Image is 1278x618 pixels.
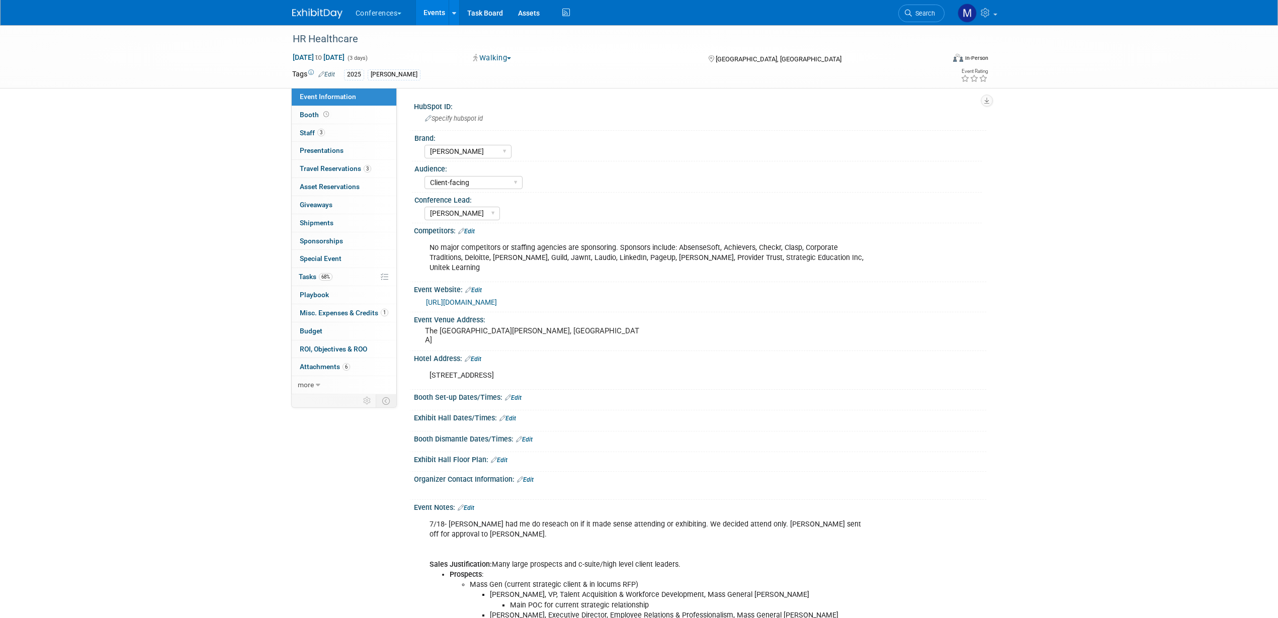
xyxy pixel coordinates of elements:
span: 6 [343,363,350,371]
span: to [314,53,323,61]
span: more [298,381,314,389]
span: Attachments [300,363,350,371]
div: No major competitors or staffing agencies are sponsoring. Sponsors include: AbsenseSoft, Achiever... [422,238,876,278]
a: Edit [458,504,474,511]
div: Booth Dismantle Dates/Times: [414,431,986,445]
span: Giveaways [300,201,332,209]
a: Tasks68% [292,268,396,286]
span: Misc. Expenses & Credits [300,309,388,317]
a: Giveaways [292,196,396,214]
span: (3 days) [347,55,368,61]
b: Prospects [450,570,482,579]
a: Edit [517,476,534,483]
span: Tasks [299,273,332,281]
a: Event Information [292,88,396,106]
a: Shipments [292,214,396,232]
div: HR Healthcare [289,30,929,48]
button: Walking [470,53,515,63]
span: 68% [319,273,332,281]
span: 3 [317,129,325,136]
a: Presentations [292,142,396,159]
a: Edit [491,457,507,464]
div: Event Rating [961,69,988,74]
span: Playbook [300,291,329,299]
div: Event Notes: [414,500,986,513]
a: Edit [318,71,335,78]
div: Event Venue Address: [414,312,986,325]
div: Exhibit Hall Dates/Times: [414,410,986,423]
td: Toggle Event Tabs [376,394,396,407]
div: Organizer Contact Information: [414,472,986,485]
td: Personalize Event Tab Strip [359,394,376,407]
a: ROI, Objectives & ROO [292,340,396,358]
td: Tags [292,69,335,80]
li: [PERSON_NAME], VP, Talent Acquisition & Workforce Development, Mass General [PERSON_NAME] [490,590,870,600]
span: Special Event [300,254,342,262]
a: Attachments6 [292,358,396,376]
a: Edit [516,436,533,443]
span: Event Information [300,93,356,101]
span: Asset Reservations [300,183,360,191]
a: Travel Reservations3 [292,160,396,178]
a: Asset Reservations [292,178,396,196]
span: [GEOGRAPHIC_DATA], [GEOGRAPHIC_DATA] [716,55,841,63]
span: 1 [381,309,388,316]
span: Travel Reservations [300,164,371,172]
li: Mass Gen (current strategic client & in locums RFP) [470,580,870,590]
a: [URL][DOMAIN_NAME] [426,298,497,306]
a: more [292,376,396,394]
div: [STREET_ADDRESS] [422,366,876,386]
div: Conference Lead: [414,193,982,205]
a: Staff3 [292,124,396,142]
div: Competitors: [414,223,986,236]
span: 3 [364,165,371,172]
a: Search [898,5,945,22]
span: Staff [300,129,325,137]
a: Edit [465,356,481,363]
a: Booth [292,106,396,124]
a: Edit [499,415,516,422]
span: Booth not reserved yet [321,111,331,118]
span: Search [912,10,935,17]
span: Specify hubspot id [425,115,483,122]
a: Edit [465,287,482,294]
div: Event Website: [414,282,986,295]
span: Presentations [300,146,344,154]
img: ExhibitDay [292,9,343,19]
a: Edit [458,228,475,235]
span: Shipments [300,219,333,227]
div: In-Person [965,54,988,62]
li: Main POC for current strategic relationship [510,600,870,610]
pre: The [GEOGRAPHIC_DATA][PERSON_NAME], [GEOGRAPHIC_DATA] [425,326,641,344]
img: Marygrace LeGros [958,4,977,23]
div: HubSpot ID: [414,99,986,112]
span: Booth [300,111,331,119]
a: Misc. Expenses & Credits1 [292,304,396,322]
span: Sponsorships [300,237,343,245]
span: Budget [300,327,322,335]
a: Sponsorships [292,232,396,250]
span: [DATE] [DATE] [292,53,345,62]
div: Audience: [414,161,982,174]
b: Sales Justification: [430,560,492,569]
div: Booth Set-up Dates/Times: [414,390,986,403]
a: Edit [505,394,522,401]
div: Event Format [885,52,989,67]
li: : [450,570,870,580]
div: [PERSON_NAME] [368,69,420,80]
a: Budget [292,322,396,340]
img: Format-Inperson.png [953,54,963,62]
div: Exhibit Hall Floor Plan: [414,452,986,465]
a: Playbook [292,286,396,304]
a: Special Event [292,250,396,268]
div: Hotel Address: [414,351,986,364]
div: Brand: [414,131,982,143]
div: 2025 [344,69,364,80]
span: ROI, Objectives & ROO [300,345,367,353]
